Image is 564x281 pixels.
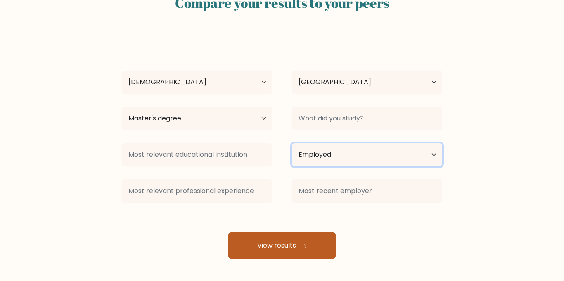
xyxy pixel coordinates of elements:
[292,107,442,130] input: What did you study?
[292,179,442,203] input: Most recent employer
[228,232,336,259] button: View results
[122,179,272,203] input: Most relevant professional experience
[122,143,272,166] input: Most relevant educational institution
